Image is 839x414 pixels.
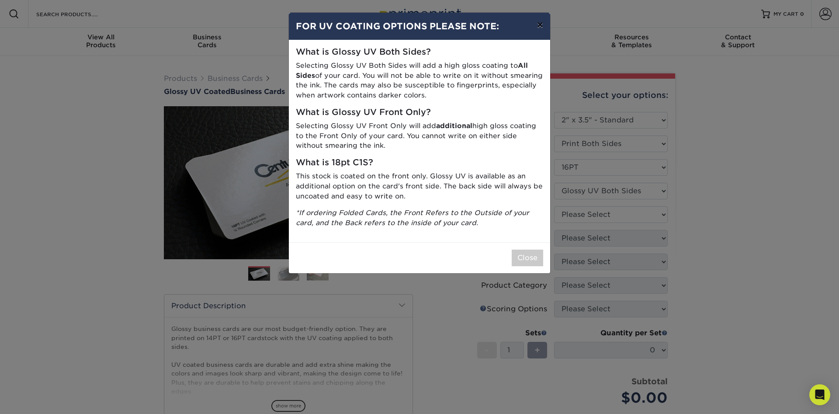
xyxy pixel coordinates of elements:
button: Close [512,250,543,266]
p: Selecting Glossy UV Both Sides will add a high gloss coating to of your card. You will not be abl... [296,61,543,101]
h5: What is Glossy UV Both Sides? [296,47,543,57]
p: This stock is coated on the front only. Glossy UV is available as an additional option on the car... [296,171,543,201]
p: Selecting Glossy UV Front Only will add high gloss coating to the Front Only of your card. You ca... [296,121,543,151]
i: *If ordering Folded Cards, the Front Refers to the Outside of your card, and the Back refers to t... [296,209,529,227]
h5: What is Glossy UV Front Only? [296,108,543,118]
strong: All Sides [296,61,528,80]
strong: additional [436,122,472,130]
h4: FOR UV COATING OPTIONS PLEASE NOTE: [296,20,543,33]
button: × [530,13,550,37]
div: Open Intercom Messenger [809,384,830,405]
h5: What is 18pt C1S? [296,158,543,168]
